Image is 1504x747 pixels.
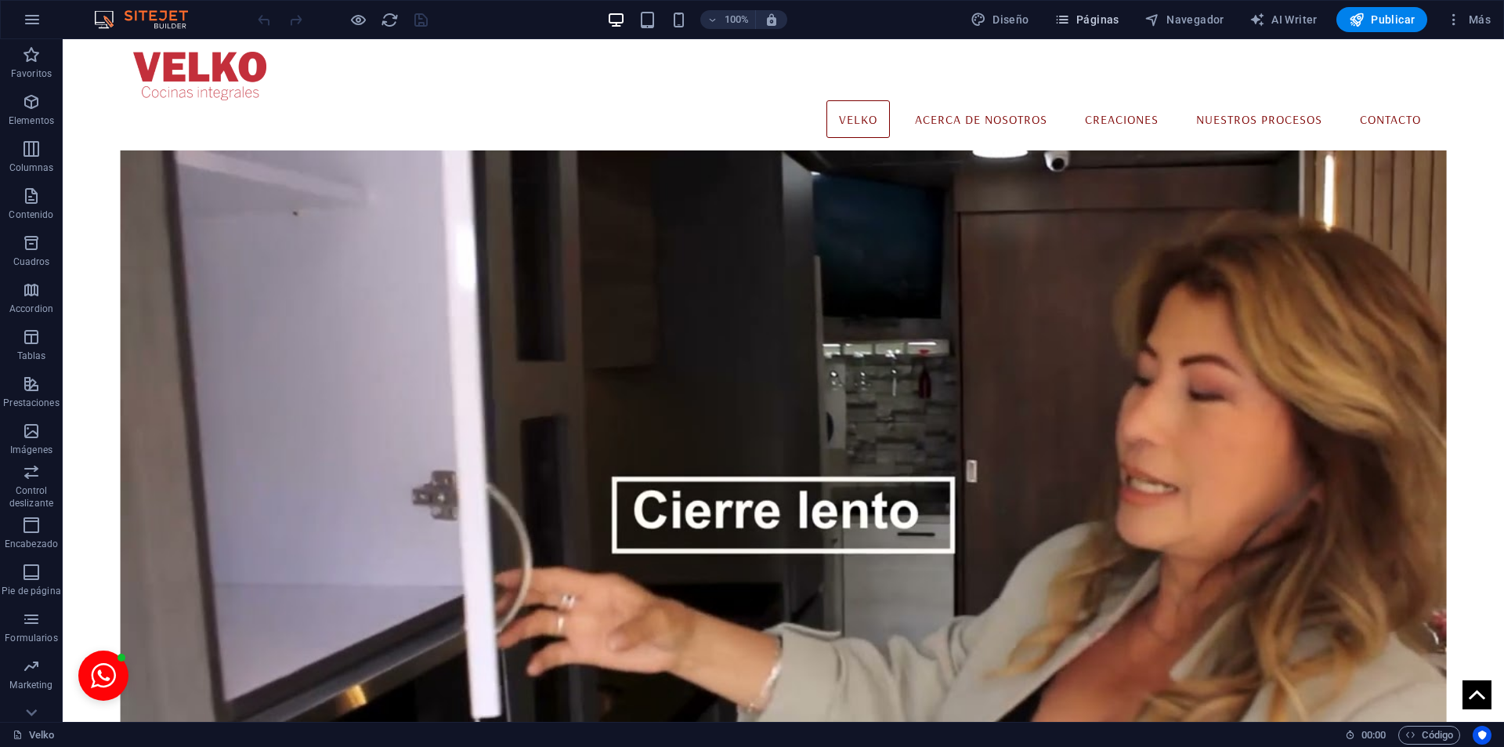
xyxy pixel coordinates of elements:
[9,161,54,174] p: Columnas
[381,11,399,29] i: Volver a cargar página
[1446,12,1491,27] span: Más
[1144,12,1224,27] span: Navegador
[5,632,57,644] p: Formularios
[1243,7,1324,32] button: AI Writer
[1345,726,1386,745] h6: Tiempo de la sesión
[971,12,1029,27] span: Diseño
[1336,7,1428,32] button: Publicar
[9,114,54,127] p: Elementos
[11,67,52,80] p: Favoritos
[1349,12,1415,27] span: Publicar
[964,7,1036,32] button: Diseño
[1249,12,1318,27] span: AI Writer
[724,10,749,29] h6: 100%
[964,7,1036,32] div: Diseño (Ctrl+Alt+Y)
[1054,12,1119,27] span: Páginas
[13,726,55,745] a: Haz clic para cancelar la selección y doble clic para abrir páginas
[3,397,59,409] p: Prestaciones
[1405,726,1453,745] span: Código
[1473,726,1491,745] button: Usercentrics
[9,679,52,691] p: Marketing
[1440,7,1497,32] button: Más
[1048,7,1126,32] button: Páginas
[1361,726,1386,745] span: 00 00
[765,13,779,27] i: Al redimensionar, ajustar el nivel de zoom automáticamente para ajustarse al dispositivo elegido.
[9,209,53,221] p: Contenido
[10,444,52,456] p: Imágenes
[13,256,50,268] p: Cuadros
[1398,726,1460,745] button: Código
[2,585,60,597] p: Pie de página
[90,10,208,29] img: Editor Logo
[17,350,46,362] p: Tablas
[5,538,58,550] p: Encabezado
[1372,729,1375,741] span: :
[700,10,756,29] button: 100%
[16,611,66,662] button: Open chat window
[349,10,367,29] button: Haz clic para salir del modo de previsualización y seguir editando
[1138,7,1231,32] button: Navegador
[9,303,53,315] p: Accordion
[380,10,399,29] button: reload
